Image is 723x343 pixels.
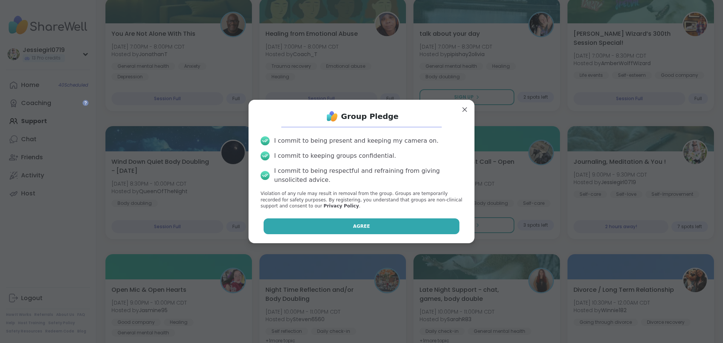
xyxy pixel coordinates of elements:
span: Agree [353,223,370,230]
button: Agree [264,218,460,234]
p: Violation of any rule may result in removal from the group. Groups are temporarily recorded for s... [261,191,462,209]
div: I commit to being present and keeping my camera on. [274,136,438,145]
div: I commit to being respectful and refraining from giving unsolicited advice. [274,166,462,184]
a: Privacy Policy [323,203,359,209]
img: ShareWell Logo [325,109,340,124]
div: I commit to keeping groups confidential. [274,151,396,160]
iframe: Spotlight [82,100,88,106]
h1: Group Pledge [341,111,399,122]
